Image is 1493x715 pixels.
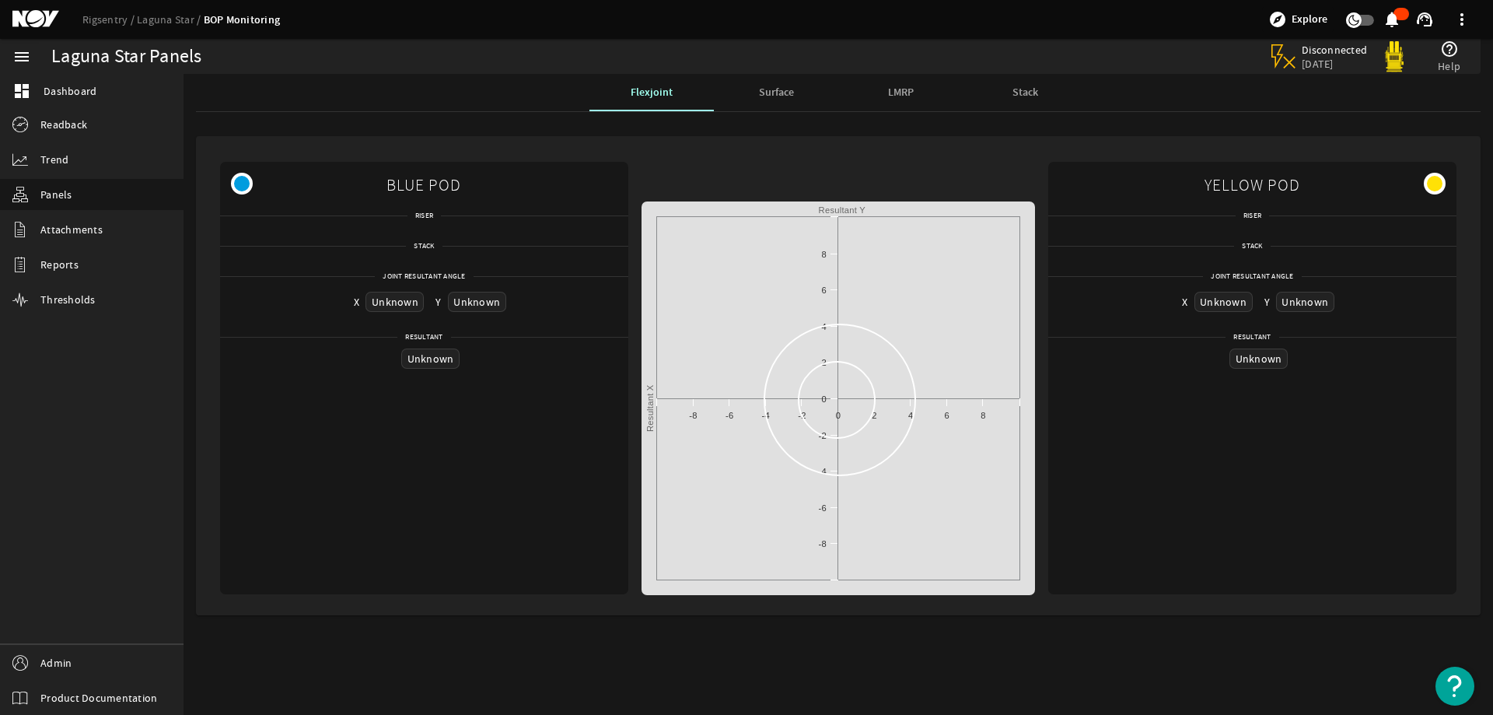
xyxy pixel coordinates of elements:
[12,47,31,66] mat-icon: menu
[1262,7,1334,32] button: Explore
[40,187,72,202] span: Panels
[1205,167,1300,202] span: YELLOW POD
[1229,349,1288,368] div: Unknown
[888,87,914,98] span: LMRP
[631,87,673,98] span: Flexjoint
[12,82,31,100] mat-icon: dashboard
[40,222,103,237] span: Attachments
[1440,40,1459,58] mat-icon: help_outline
[1194,292,1253,311] div: Unknown
[1264,294,1270,310] div: Y
[137,12,204,26] a: Laguna Star
[818,539,826,549] text: -8
[818,205,865,215] text: Resultant Y
[981,411,985,420] text: 8
[1438,58,1460,74] span: Help
[1234,238,1270,254] span: Stack
[1383,10,1401,29] mat-icon: notifications
[435,294,441,310] div: Y
[386,167,461,202] span: BLUE POD
[44,83,96,99] span: Dashboard
[82,12,137,26] a: Rigsentry
[406,238,442,254] span: Stack
[448,292,506,311] div: Unknown
[1379,41,1410,72] img: Yellowpod.svg
[1276,292,1334,311] div: Unknown
[40,152,68,167] span: Trend
[375,268,473,284] span: Joint Resultant Angle
[1292,12,1327,27] span: Explore
[401,349,460,368] div: Unknown
[204,12,281,27] a: BOP Monitoring
[1182,294,1187,310] div: X
[821,286,826,295] text: 6
[1302,43,1368,57] span: Disconnected
[821,250,826,259] text: 8
[40,690,157,706] span: Product Documentation
[1302,57,1368,71] span: [DATE]
[354,294,359,310] div: X
[1443,1,1481,38] button: more_vert
[1236,208,1269,223] span: Riser
[726,411,733,420] text: -6
[944,411,949,420] text: 6
[397,329,450,345] span: Resultant
[40,292,96,307] span: Thresholds
[51,49,202,65] div: Laguna Star Panels
[1268,10,1287,29] mat-icon: explore
[40,117,87,132] span: Readback
[407,208,441,223] span: Riser
[1415,10,1434,29] mat-icon: support_agent
[365,292,424,311] div: Unknown
[40,655,72,671] span: Admin
[1203,268,1301,284] span: Joint Resultant Angle
[759,87,794,98] span: Surface
[1012,87,1038,98] span: Stack
[645,384,655,432] text: Resultant X
[1226,329,1278,345] span: Resultant
[40,257,79,272] span: Reports
[821,322,826,331] text: 4
[818,503,826,513] text: -6
[1435,667,1474,706] button: Open Resource Center
[689,411,697,420] text: -8
[761,411,769,420] text: -4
